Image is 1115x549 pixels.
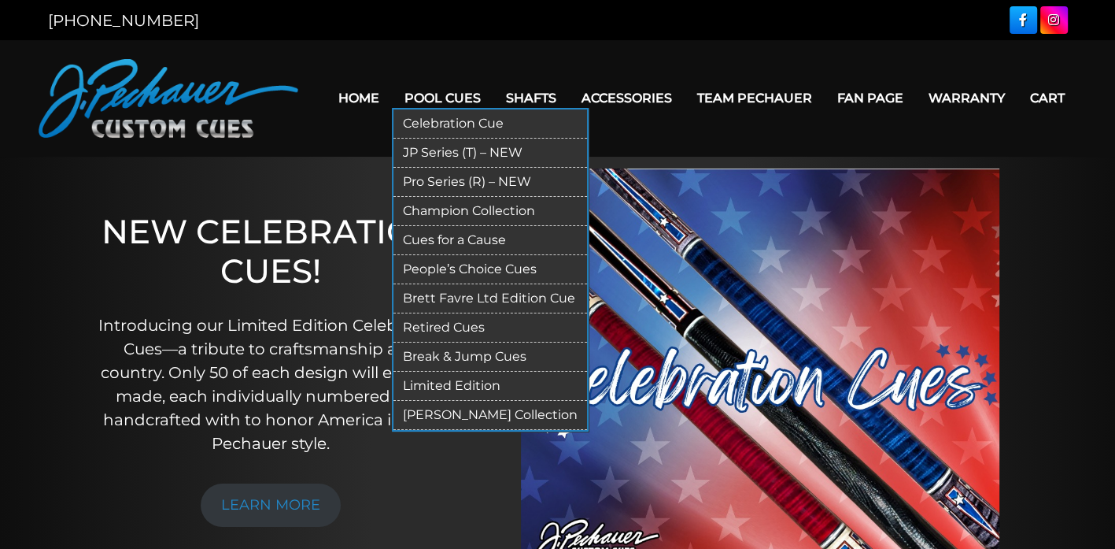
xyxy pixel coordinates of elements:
a: Retired Cues [393,313,587,343]
a: Break & Jump Cues [393,343,587,372]
a: Team Pechauer [685,78,825,118]
a: Cart [1017,78,1077,118]
a: Shafts [493,78,569,118]
a: Accessories [569,78,685,118]
a: Home [326,78,392,118]
a: Celebration Cue [393,109,587,139]
a: Fan Page [825,78,916,118]
a: LEARN MORE [201,484,341,527]
img: Pechauer Custom Cues [39,59,298,138]
a: Pool Cues [392,78,493,118]
a: JP Series (T) – NEW [393,139,587,168]
a: [PERSON_NAME] Collection [393,401,587,430]
a: Warranty [916,78,1017,118]
a: Brett Favre Ltd Edition Cue [393,284,587,313]
p: Introducing our Limited Edition Celebration Cues—a tribute to craftsmanship and country. Only 50 ... [91,313,450,455]
a: Limited Edition [393,372,587,401]
a: Champion Collection [393,197,587,226]
a: Pro Series (R) – NEW [393,168,587,197]
a: People’s Choice Cues [393,255,587,284]
h1: NEW CELEBRATION CUES! [91,212,450,291]
a: [PHONE_NUMBER] [48,11,199,30]
a: Cues for a Cause [393,226,587,255]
